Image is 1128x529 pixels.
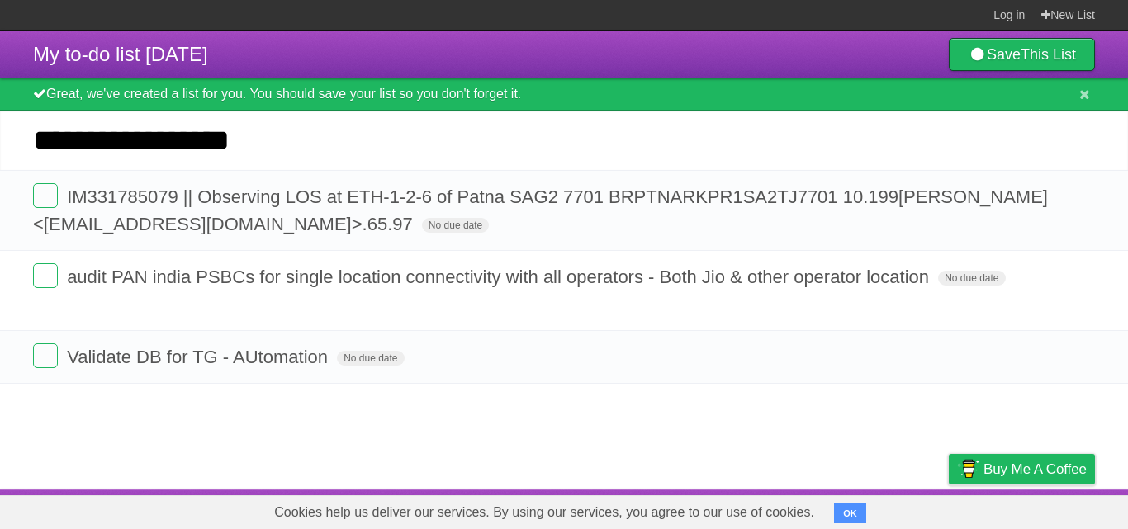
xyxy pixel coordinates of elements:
span: No due date [938,271,1005,286]
b: This List [1021,46,1076,63]
span: IM331785079 || Observing LOS at ETH-1-2-6 of Patna SAG2 7701 BRPTNARKPR1SA2TJ7701 10.199[PERSON_N... [33,187,1048,234]
label: Done [33,263,58,288]
button: OK [834,503,866,523]
span: Cookies help us deliver our services. By using our services, you agree to our use of cookies. [258,496,831,529]
span: Validate DB for TG - AUtomation [67,347,332,367]
label: Done [33,183,58,208]
a: Suggest a feature [991,494,1095,525]
a: SaveThis List [949,38,1095,71]
a: Terms [871,494,908,525]
a: Privacy [927,494,970,525]
span: My to-do list [DATE] [33,43,208,65]
a: Buy me a coffee [949,454,1095,484]
span: audit PAN india PSBCs for single location connectivity with all operators - Both Jio & other oper... [67,267,933,287]
a: Developers [784,494,851,525]
span: Buy me a coffee [983,455,1087,484]
img: Buy me a coffee [957,455,979,483]
a: About [729,494,764,525]
span: No due date [422,218,489,233]
span: No due date [337,351,404,366]
label: Done [33,343,58,368]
